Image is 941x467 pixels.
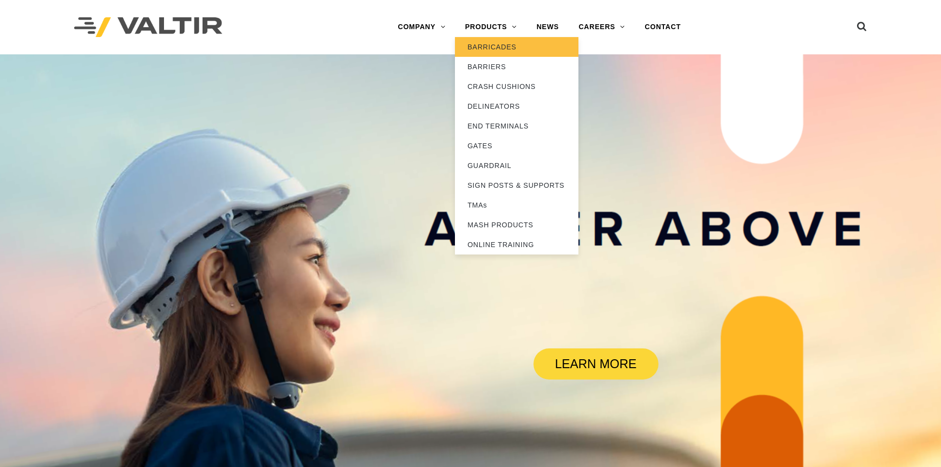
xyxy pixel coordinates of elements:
[74,17,222,38] img: Valtir
[455,17,527,37] a: PRODUCTS
[533,348,658,380] a: LEARN MORE
[527,17,569,37] a: NEWS
[455,37,578,57] a: BARRICADES
[455,156,578,175] a: GUARDRAIL
[455,77,578,96] a: CRASH CUSHIONS
[455,96,578,116] a: DELINEATORS
[455,215,578,235] a: MASH PRODUCTS
[455,175,578,195] a: SIGN POSTS & SUPPORTS
[569,17,635,37] a: CAREERS
[455,195,578,215] a: TMAs
[455,57,578,77] a: BARRIERS
[455,235,578,255] a: ONLINE TRAINING
[388,17,455,37] a: COMPANY
[455,136,578,156] a: GATES
[455,116,578,136] a: END TERMINALS
[635,17,691,37] a: CONTACT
